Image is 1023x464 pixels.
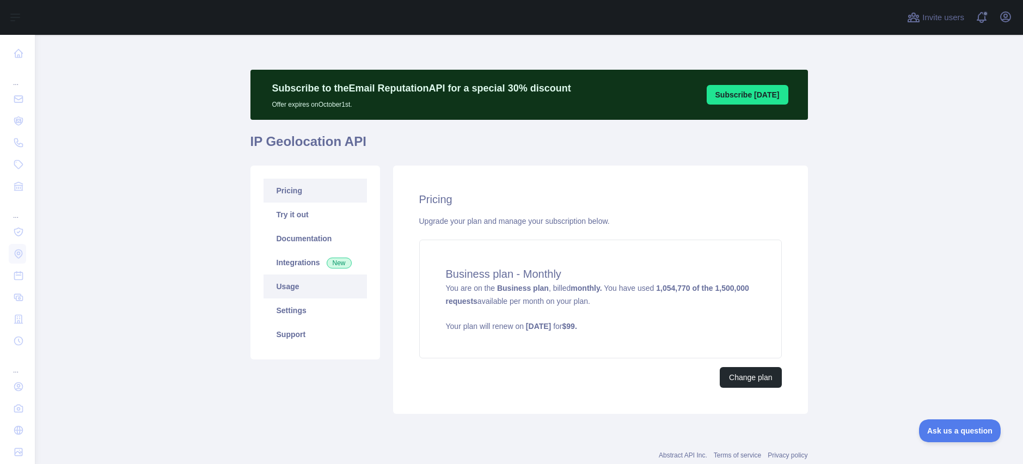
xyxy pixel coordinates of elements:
[707,85,788,105] button: Subscribe [DATE]
[264,274,367,298] a: Usage
[919,419,1001,442] iframe: Toggle Customer Support
[264,179,367,203] a: Pricing
[526,322,551,331] strong: [DATE]
[9,198,26,220] div: ...
[768,451,807,459] a: Privacy policy
[446,321,755,332] p: Your plan will renew on for
[264,322,367,346] a: Support
[9,353,26,375] div: ...
[446,266,755,282] h4: Business plan - Monthly
[272,81,571,96] p: Subscribe to the Email Reputation API for a special 30 % discount
[264,227,367,251] a: Documentation
[419,192,782,207] h2: Pricing
[250,133,808,159] h1: IP Geolocation API
[571,284,602,292] strong: monthly.
[264,251,367,274] a: Integrations New
[419,216,782,227] div: Upgrade your plan and manage your subscription below.
[264,298,367,322] a: Settings
[9,65,26,87] div: ...
[659,451,707,459] a: Abstract API Inc.
[905,9,966,26] button: Invite users
[562,322,577,331] strong: $ 99 .
[272,96,571,109] p: Offer expires on October 1st.
[714,451,761,459] a: Terms of service
[922,11,964,24] span: Invite users
[446,284,755,332] span: You are on the , billed You have used available per month on your plan.
[720,367,781,388] button: Change plan
[446,284,749,306] strong: 1,054,770 of the 1,500,000 requests
[264,203,367,227] a: Try it out
[327,258,352,268] span: New
[497,284,549,292] strong: Business plan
